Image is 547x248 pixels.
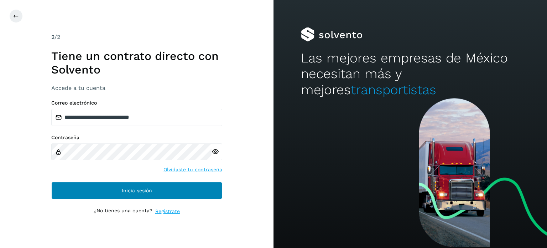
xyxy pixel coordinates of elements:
div: /2 [51,33,222,41]
span: 2 [51,34,54,40]
a: Olvidaste tu contraseña [163,166,222,173]
h2: Las mejores empresas de México necesitan más y mejores [301,50,520,98]
h3: Accede a tu cuenta [51,85,222,91]
p: ¿No tienes una cuenta? [94,208,152,215]
span: transportistas [351,82,436,97]
label: Correo electrónico [51,100,222,106]
a: Regístrate [155,208,180,215]
span: Inicia sesión [122,188,152,193]
h1: Tiene un contrato directo con Solvento [51,49,222,77]
button: Inicia sesión [51,182,222,199]
label: Contraseña [51,135,222,141]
